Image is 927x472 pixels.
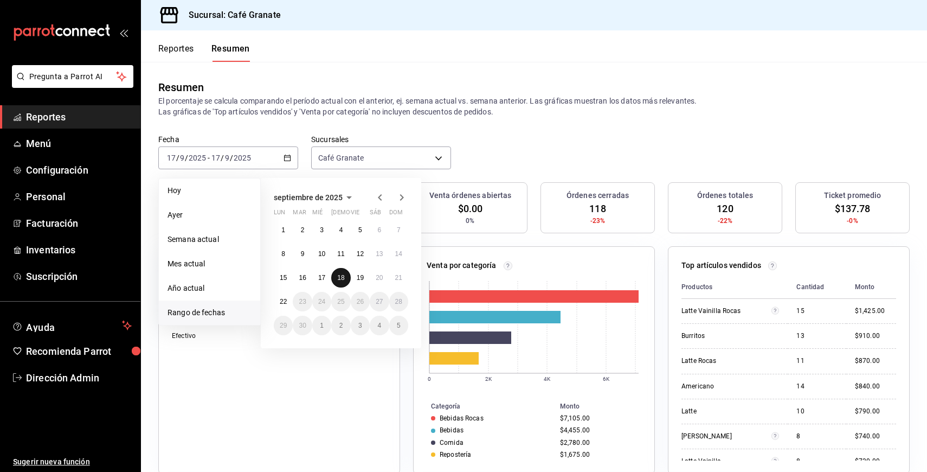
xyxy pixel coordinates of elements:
div: $4,455.00 [560,426,637,434]
button: 2 de octubre de 2025 [331,316,350,335]
h3: Venta órdenes abiertas [429,190,512,201]
div: Bebidas [440,426,463,434]
abbr: 26 de septiembre de 2025 [357,298,364,305]
button: 9 de septiembre de 2025 [293,244,312,264]
span: Ayuda [26,319,118,332]
th: Categoría [414,400,556,412]
abbr: lunes [274,209,285,220]
span: 118 [589,201,606,216]
button: 27 de septiembre de 2025 [370,292,389,311]
span: Semana actual [168,234,252,245]
abbr: 29 de septiembre de 2025 [280,322,287,329]
div: 8 [796,432,837,441]
span: / [221,154,224,162]
button: 18 de septiembre de 2025 [331,268,350,288]
input: -- [179,154,185,162]
button: 8 de septiembre de 2025 [274,244,293,264]
label: Fecha [158,136,298,143]
h3: Ticket promedio [824,190,881,201]
div: Latte Vainilla Rocas [681,307,771,316]
div: $740.00 [855,432,896,441]
input: -- [166,154,176,162]
h3: Órdenes cerradas [566,190,629,201]
abbr: 18 de septiembre de 2025 [337,274,344,282]
button: 6 de septiembre de 2025 [370,220,389,240]
abbr: viernes [351,209,359,220]
button: 28 de septiembre de 2025 [389,292,408,311]
button: 13 de septiembre de 2025 [370,244,389,264]
span: Reportes [26,110,132,124]
span: Inventarios [26,243,132,257]
abbr: 20 de septiembre de 2025 [376,274,383,282]
button: Reportes [158,43,194,62]
text: 0 [428,376,431,382]
span: Ayer [168,209,252,221]
input: -- [211,154,221,162]
abbr: 2 de septiembre de 2025 [301,226,305,234]
button: 29 de septiembre de 2025 [274,316,293,335]
button: septiembre de 2025 [274,191,356,204]
button: 19 de septiembre de 2025 [351,268,370,288]
abbr: 7 de septiembre de 2025 [397,226,401,234]
abbr: 14 de septiembre de 2025 [395,250,402,258]
div: Americano [681,382,779,391]
a: Pregunta a Parrot AI [8,79,133,90]
div: [PERSON_NAME] [681,432,771,441]
div: 15 [796,307,837,316]
button: 1 de octubre de 2025 [312,316,331,335]
abbr: 15 de septiembre de 2025 [280,274,287,282]
abbr: domingo [389,209,403,220]
abbr: 1 de septiembre de 2025 [281,226,285,234]
abbr: 28 de septiembre de 2025 [395,298,402,305]
span: Recomienda Parrot [26,344,132,359]
abbr: 4 de octubre de 2025 [377,322,381,329]
button: open_drawer_menu [119,28,128,37]
abbr: martes [293,209,306,220]
svg: Artículos relacionados por el SKU: Latte Vainilla Rocas (9.000000), Latte Vainilla Rocas SF (3.00... [771,307,780,315]
span: -0% [847,216,858,226]
div: $1,675.00 [560,451,637,458]
span: -23% [590,216,606,226]
input: -- [224,154,230,162]
abbr: jueves [331,209,395,220]
abbr: 25 de septiembre de 2025 [337,298,344,305]
button: 20 de septiembre de 2025 [370,268,389,288]
abbr: 3 de octubre de 2025 [358,322,362,329]
button: 17 de septiembre de 2025 [312,268,331,288]
span: Dirección Admin [26,371,132,385]
button: Resumen [211,43,250,62]
div: $7,105.00 [560,414,637,422]
div: 8 [796,457,837,466]
span: / [185,154,188,162]
button: 3 de septiembre de 2025 [312,220,331,240]
div: Latte Rocas [681,356,779,366]
span: Menú [26,136,132,151]
div: $910.00 [855,331,896,341]
p: Venta por categoría [427,260,497,271]
abbr: 1 de octubre de 2025 [320,322,324,329]
div: $2,780.00 [560,439,637,447]
span: - [208,154,210,162]
button: 15 de septiembre de 2025 [274,268,293,288]
div: 13 [796,331,837,341]
div: $1,425.00 [855,307,896,316]
button: 4 de octubre de 2025 [370,316,389,335]
abbr: 4 de septiembre de 2025 [339,226,343,234]
span: Año actual [168,283,252,294]
div: Comida [440,439,463,447]
div: Latte [681,407,779,416]
button: 4 de septiembre de 2025 [331,220,350,240]
div: $870.00 [855,356,896,366]
button: 25 de septiembre de 2025 [331,292,350,311]
abbr: 16 de septiembre de 2025 [299,274,306,282]
abbr: 12 de septiembre de 2025 [357,250,364,258]
abbr: 10 de septiembre de 2025 [318,250,325,258]
label: Sucursales [311,136,451,143]
input: ---- [188,154,207,162]
button: 22 de septiembre de 2025 [274,292,293,311]
h3: Órdenes totales [697,190,754,201]
abbr: 5 de octubre de 2025 [397,322,401,329]
span: Café Granate [318,152,364,163]
button: 21 de septiembre de 2025 [389,268,408,288]
span: $0.00 [458,201,483,216]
